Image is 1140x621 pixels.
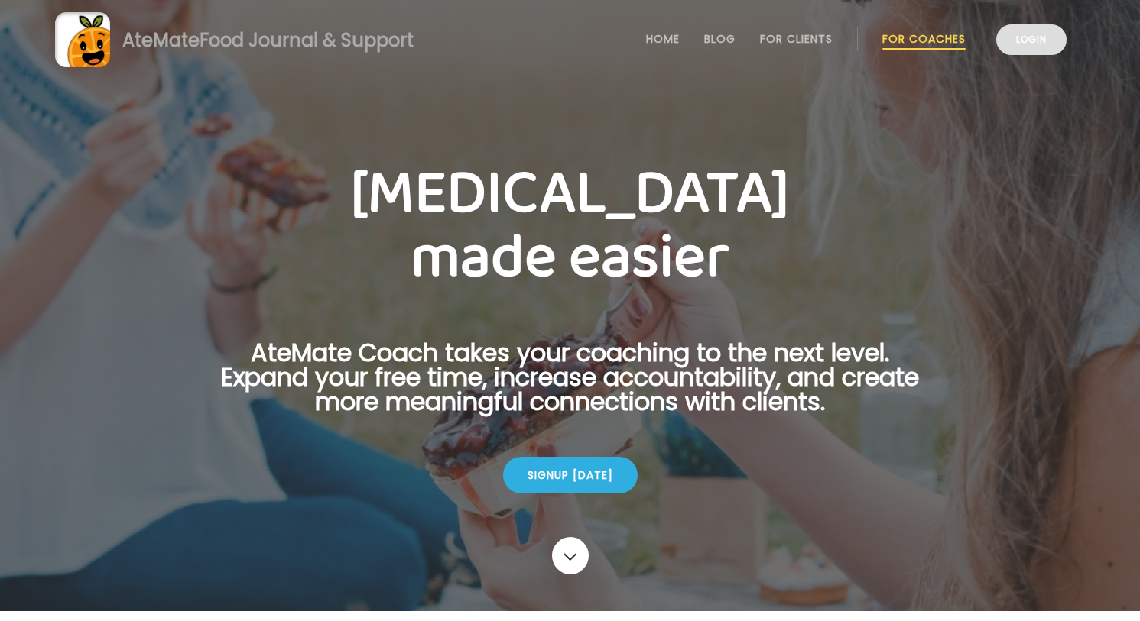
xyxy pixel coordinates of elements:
[197,341,944,432] p: AteMate Coach takes your coaching to the next level. Expand your free time, increase accountabili...
[503,457,638,493] div: Signup [DATE]
[110,27,414,53] div: AteMate
[882,33,966,45] a: For Coaches
[197,162,944,290] h1: [MEDICAL_DATA] made easier
[55,12,1085,67] a: AteMateFood Journal & Support
[996,24,1067,55] a: Login
[704,33,736,45] a: Blog
[200,27,414,53] span: Food Journal & Support
[760,33,833,45] a: For Clients
[646,33,680,45] a: Home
